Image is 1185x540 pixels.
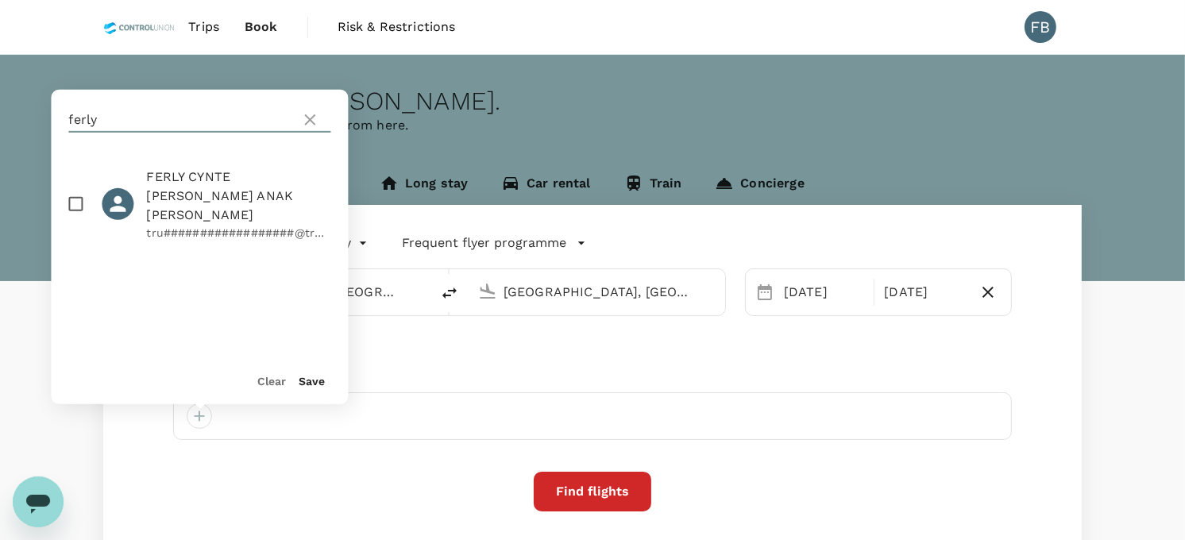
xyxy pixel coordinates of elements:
[1025,11,1056,43] div: FB
[257,375,286,388] button: Clear
[403,233,567,253] p: Frequent flyer programme
[146,225,330,241] p: tru##################@tru#######
[146,168,330,225] span: FERLY CYNTE [PERSON_NAME] ANAK [PERSON_NAME]
[338,17,456,37] span: Risk & Restrictions
[419,290,423,293] button: Open
[430,274,469,312] button: delete
[103,87,1082,116] div: Welcome back , [PERSON_NAME] .
[188,17,219,37] span: Trips
[173,367,1012,386] div: Travellers
[698,167,820,205] a: Concierge
[103,10,176,44] img: Control Union Malaysia Sdn. Bhd.
[714,290,717,293] button: Open
[878,276,971,308] div: [DATE]
[103,116,1082,135] p: Planning a business trip? Get started from here.
[13,476,64,527] iframe: Button to launch messaging window
[608,167,699,205] a: Train
[68,107,294,133] input: Search for traveller
[299,375,325,388] button: Save
[534,472,651,511] button: Find flights
[245,17,278,37] span: Book
[363,167,484,205] a: Long stay
[778,276,870,308] div: [DATE]
[504,280,692,304] input: Going to
[484,167,608,205] a: Car rental
[403,233,586,253] button: Frequent flyer programme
